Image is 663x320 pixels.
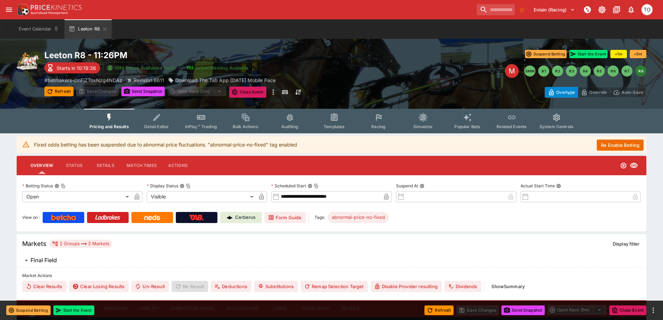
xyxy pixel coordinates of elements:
p: Revision 8611 [134,77,164,84]
button: R2 [552,65,563,77]
button: R1 [538,65,549,77]
button: SRM Prices Available (Top4) [103,62,180,74]
button: Dividends [445,281,481,292]
button: Close Event [609,305,646,315]
button: Copy To Clipboard [186,184,191,188]
button: R4 [580,65,591,77]
button: Details [90,157,121,174]
span: Racing [371,124,386,129]
img: TabNZ [189,215,204,220]
img: Ladbrokes [95,215,120,220]
h5: Markets [22,240,46,248]
button: Copy To Clipboard [314,184,319,188]
button: Match Times [121,157,162,174]
button: Substitutions [254,281,298,292]
button: Copy To Clipboard [61,184,66,188]
label: Tags: [315,212,325,223]
button: R6 [608,65,619,77]
button: Suspend At [420,184,424,188]
p: Download The Tab App [DATE] Mobile Pace [175,77,276,84]
span: System Controls [540,124,574,129]
a: Cerberus [220,212,262,223]
span: Re-Result [172,281,208,292]
button: R5 [594,65,605,77]
p: Overtype [556,89,575,96]
button: Start the Event [569,50,608,58]
button: more [269,87,277,98]
div: split button [167,87,226,96]
button: Betting StatusCopy To Clipboard [54,184,59,188]
svg: Visible [630,161,638,170]
img: PriceKinetics Logo [15,3,29,17]
h6: Final Field [31,257,57,264]
div: Betting Target: cerberus [328,212,389,223]
button: Leeton R8 [64,19,112,39]
button: Toggle light/dark mode [596,3,608,16]
p: Starts in 10:19:36 [57,64,96,72]
span: Auditing [281,124,298,129]
button: +1m [610,50,627,58]
nav: pagination navigation [524,65,646,77]
button: Auto-Save [610,87,646,98]
button: Jetbet Meeting Available [183,62,253,74]
span: Pricing and Results [89,124,129,129]
button: Deductions [211,281,251,292]
button: Documentation [610,3,623,16]
button: R8 [635,65,646,77]
button: Actual Start Time [556,184,561,188]
p: Copy To Clipboard [44,77,122,84]
button: Actions [162,157,193,174]
button: Un-Result [131,281,169,292]
div: Fixed odds betting has been suspended due to abnormal price fluctuations. "abnormal-price-no-fixe... [34,138,297,151]
button: Override [578,87,610,98]
img: Neds [144,215,160,220]
svg: Open [620,162,627,169]
img: Sportsbook Management [31,11,68,15]
p: Actual Start Time [520,183,555,189]
p: Betting Status [22,183,53,189]
a: Form Guide [265,212,306,223]
div: 2 Groups 2 Markets [52,240,110,248]
button: Competitor Prices [165,300,221,317]
button: Liability [134,300,165,317]
button: Display StatusCopy To Clipboard [180,184,184,188]
button: ShowSummary [487,281,529,292]
label: View on : [22,212,40,223]
button: Product Pricing [48,300,98,317]
button: No Bookmarks [516,4,527,15]
button: Remap Selection Target [301,281,368,292]
button: Suspend Betting [6,305,51,315]
span: InPlay™ Trading [185,124,217,129]
button: Thomas OConnor [639,2,655,17]
button: Send Snapshot [501,305,545,315]
img: Cerberus [227,215,232,220]
input: search [477,4,515,15]
button: Final Field [17,254,646,267]
button: Overview [25,157,59,174]
img: PriceKinetics [31,5,82,10]
button: Suspend Betting [525,50,567,58]
span: abnormal-price-no-fixed [328,214,389,221]
button: Close Event [229,87,266,98]
img: harness_racing.png [17,50,39,72]
div: Open [22,191,131,202]
button: Disable Provider resulting [371,281,442,292]
div: Event type filters [84,109,579,133]
button: Refresh [44,87,74,96]
p: Override [589,89,607,96]
h2: Copy To Clipboard [44,50,345,61]
button: Send Snapshot [121,87,165,96]
button: Links [265,300,296,317]
p: Auto-Save [621,89,643,96]
span: Templates [324,124,345,129]
button: Display filter [609,238,644,249]
label: Market Actions [22,270,641,281]
button: Start the Event [53,305,94,315]
button: Clear Results [22,281,66,292]
button: Event Calendar [15,19,63,39]
div: Start From [545,87,646,98]
button: NOT Connected to PK [581,3,594,16]
button: Price Limits [296,300,335,317]
button: R3 [566,65,577,77]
